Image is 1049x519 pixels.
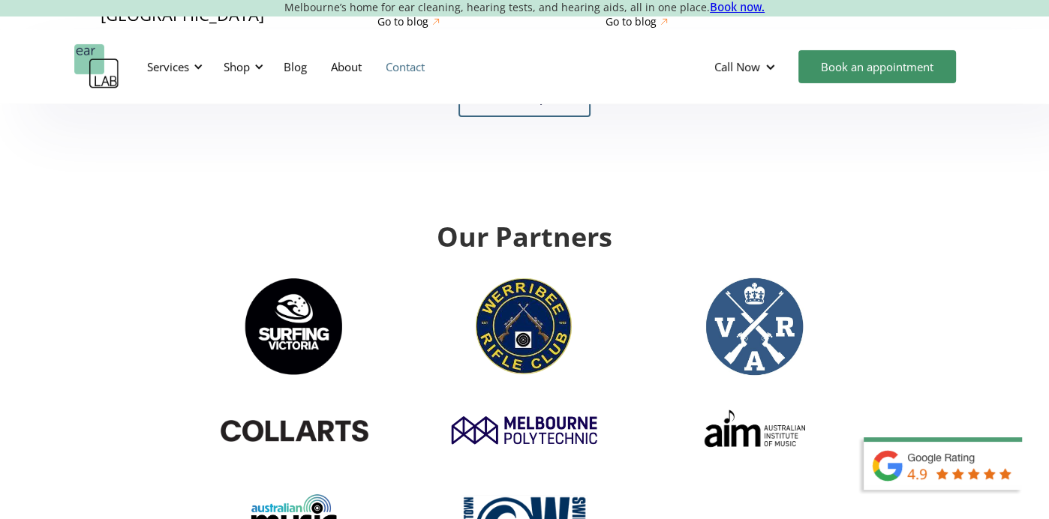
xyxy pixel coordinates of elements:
[798,50,956,83] a: Book an appointment
[374,45,437,88] a: Contact
[138,44,207,89] div: Services
[272,45,319,88] a: Blog
[377,16,428,28] div: Go to blog
[74,44,119,89] a: home
[224,59,250,74] div: Shop
[319,45,374,88] a: About
[52,222,997,252] h2: Our Partners
[702,44,791,89] div: Call Now
[714,59,760,74] div: Call Now
[147,59,189,74] div: Services
[606,16,657,28] div: Go to blog
[215,44,268,89] div: Shop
